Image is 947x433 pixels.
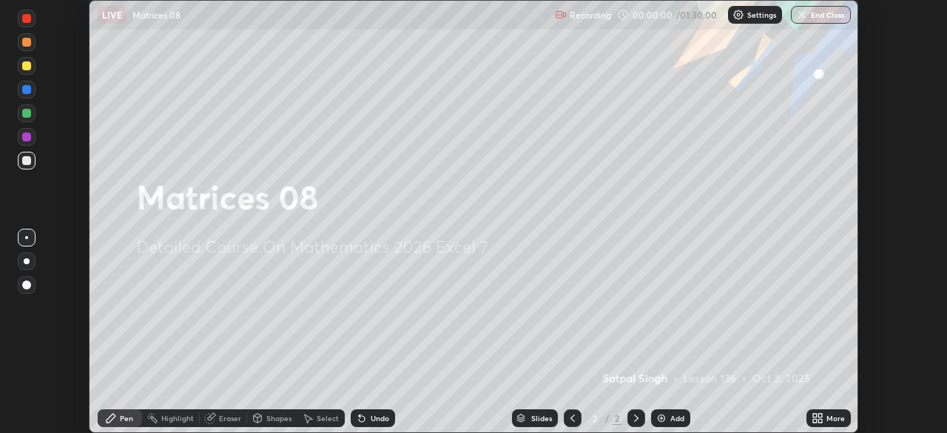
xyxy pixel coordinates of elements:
[317,414,339,422] div: Select
[656,412,667,424] img: add-slide-button
[796,9,808,21] img: end-class-cross
[132,9,181,21] p: Matrices 08
[791,6,851,24] button: End Class
[120,414,133,422] div: Pen
[732,9,744,21] img: class-settings-icons
[747,11,776,19] p: Settings
[371,414,389,422] div: Undo
[161,414,194,422] div: Highlight
[531,414,552,422] div: Slides
[670,414,684,422] div: Add
[219,414,241,422] div: Eraser
[555,9,567,21] img: recording.375f2c34.svg
[613,412,621,425] div: 2
[605,414,610,423] div: /
[102,9,122,21] p: LIVE
[826,414,845,422] div: More
[266,414,291,422] div: Shapes
[570,10,611,21] p: Recording
[587,414,602,423] div: 2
